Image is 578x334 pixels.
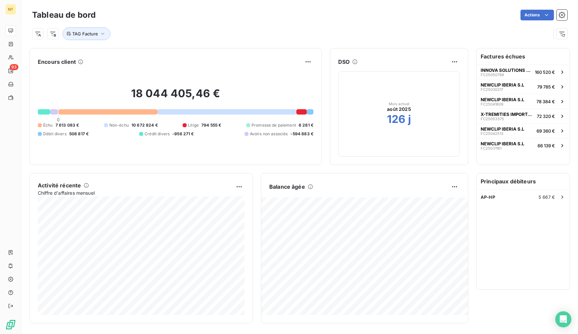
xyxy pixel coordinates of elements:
span: 7 613 083 € [56,122,79,128]
span: Non-échu [109,122,129,128]
span: NEWCLIP IBERIA S.L [481,97,524,102]
span: -594 883 € [290,131,313,137]
span: Débit divers [43,131,67,137]
span: FC25050798 [481,73,504,77]
span: 78 384 € [537,99,555,104]
a: 93 [5,65,16,76]
span: NEWCLIP IBERIA S.L [481,126,524,132]
button: NEWCLIP IBERIA S.LFC2504251369 360 € [477,123,570,138]
span: 794 555 € [201,122,221,128]
span: FC25053375 [481,117,504,121]
button: NEWCLIP IBERIA S.LFC2503116166 139 € [477,138,570,153]
h6: Factures échues [477,48,570,64]
h6: Principaux débiteurs [477,173,570,189]
span: FC25041809 [481,102,503,106]
h2: j [408,113,411,126]
button: NEWCLIP IBERIA S.LFC2504180978 384 € [477,94,570,109]
span: Litige [188,122,199,128]
span: 6 281 € [299,122,313,128]
span: 69 360 € [537,128,555,134]
span: AP-HP [481,194,495,200]
button: NEWCLIP IBERIA S.LFC2503021779 785 € [477,79,570,94]
span: 93 [10,64,18,70]
span: FC25030217 [481,88,503,92]
img: Logo LeanPay [5,319,16,330]
span: FC25031161 [481,146,501,150]
span: INNOVA SOLUTIONS SPA [481,67,532,73]
h6: Encours client [38,58,76,66]
span: 66 139 € [538,143,555,148]
button: X-TREMITIES IMPORTADORA E DISTRIBUIFC2505337572 320 € [477,109,570,123]
span: Crédit divers [144,131,170,137]
span: 508 817 € [69,131,89,137]
h6: Balance âgée [269,183,305,191]
span: Mois actuel [389,102,410,106]
span: X-TREMITIES IMPORTADORA E DISTRIBUI [481,112,534,117]
span: août 2025 [387,106,411,113]
span: TAG Facture [72,31,98,36]
span: 10 672 824 € [131,122,158,128]
span: Promesse de paiement [252,122,296,128]
span: NEWCLIP IBERIA S.L [481,141,524,146]
h2: 126 [387,113,405,126]
span: Échu [43,122,53,128]
span: NEWCLIP IBERIA S.L [481,82,524,88]
span: -956 271 € [172,131,194,137]
h3: Tableau de bord [32,9,96,21]
button: INNOVA SOLUTIONS SPAFC25050798160 520 € [477,64,570,79]
div: Open Intercom Messenger [555,311,571,327]
span: 0 [57,117,60,122]
button: TAG Facture [63,27,110,40]
span: 160 520 € [535,69,555,75]
span: 5 667 € [539,194,555,200]
span: Avoirs non associés [250,131,288,137]
span: 79 785 € [537,84,555,90]
span: FC25042513 [481,132,503,136]
h2: 18 044 405,46 € [38,87,313,107]
span: Chiffre d'affaires mensuel [38,189,231,196]
div: NT [5,4,16,15]
button: Actions [520,10,554,20]
h6: Activité récente [38,181,81,189]
h6: DSO [338,58,350,66]
span: 72 320 € [537,114,555,119]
